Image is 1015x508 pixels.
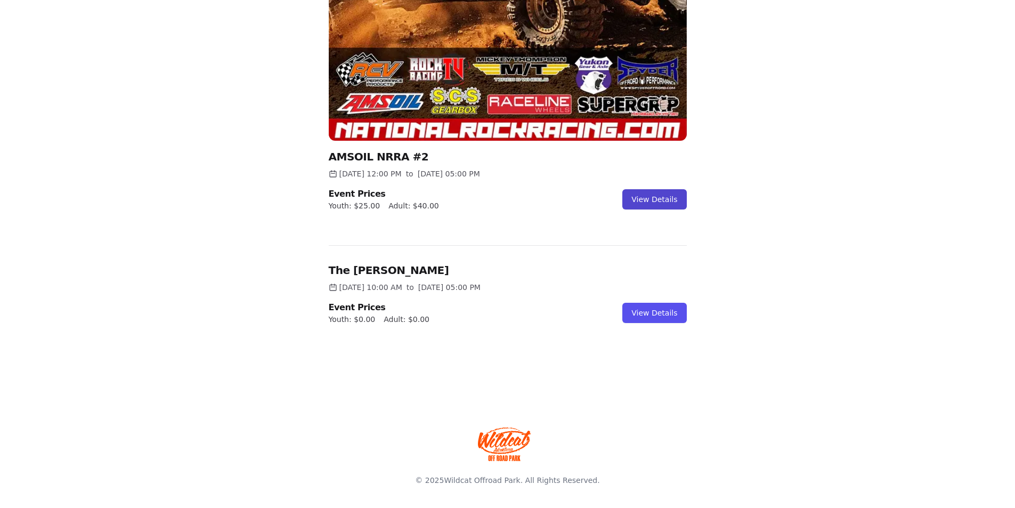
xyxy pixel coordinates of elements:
[622,189,686,209] a: View Details
[339,168,402,179] time: [DATE] 12:00 PM
[406,168,413,179] span: to
[329,200,380,211] span: Youth: $25.00
[388,200,439,211] span: Adult: $40.00
[415,476,599,485] span: © 2025 . All Rights Reserved.
[418,282,481,293] time: [DATE] 05:00 PM
[407,282,414,293] span: to
[329,301,429,314] h2: Event Prices
[384,314,429,325] span: Adult: $0.00
[329,264,449,277] a: The [PERSON_NAME]
[329,314,376,325] span: Youth: $0.00
[329,150,429,163] a: AMSOIL NRRA #2
[622,303,686,323] a: View Details
[444,476,520,485] a: Wildcat Offroad Park
[478,427,531,461] img: Wildcat Offroad park
[329,188,439,200] h2: Event Prices
[339,282,402,293] time: [DATE] 10:00 AM
[418,168,480,179] time: [DATE] 05:00 PM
